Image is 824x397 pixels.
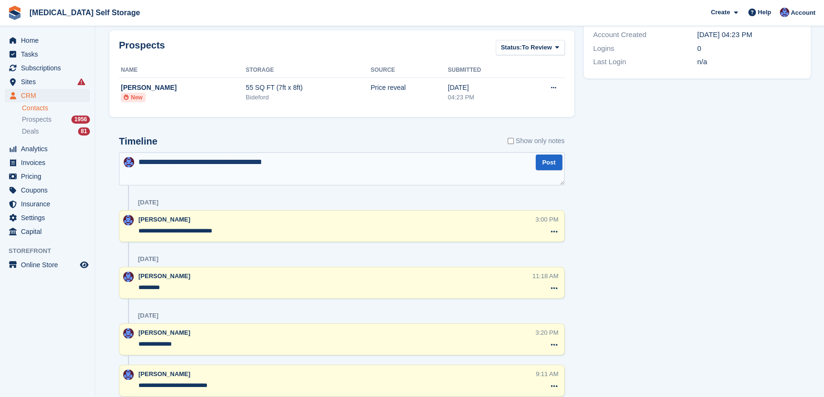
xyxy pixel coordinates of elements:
[138,329,190,336] span: [PERSON_NAME]
[5,142,90,155] a: menu
[448,83,521,93] div: [DATE]
[8,6,22,20] img: stora-icon-8386f47178a22dfd0bd8f6a31ec36ba5ce8667c1dd55bd0f319d3a0aa187defe.svg
[448,93,521,102] div: 04:23 PM
[138,199,158,206] div: [DATE]
[22,115,90,125] a: Prospects 1956
[5,75,90,88] a: menu
[697,43,801,54] div: 0
[138,216,190,223] span: [PERSON_NAME]
[21,170,78,183] span: Pricing
[5,170,90,183] a: menu
[5,211,90,224] a: menu
[138,370,190,378] span: [PERSON_NAME]
[508,136,565,146] label: Show only notes
[9,246,95,256] span: Storefront
[78,127,90,136] div: 81
[5,184,90,197] a: menu
[124,157,134,167] img: Helen Walker
[5,48,90,61] a: menu
[21,142,78,155] span: Analytics
[22,127,39,136] span: Deals
[536,369,559,378] div: 9:11 AM
[21,89,78,102] span: CRM
[119,40,165,58] h2: Prospects
[5,225,90,238] a: menu
[593,43,697,54] div: Logins
[593,29,697,40] div: Account Created
[501,43,522,52] span: Status:
[119,136,157,147] h2: Timeline
[26,5,144,20] a: [MEDICAL_DATA] Self Storage
[22,115,51,124] span: Prospects
[71,116,90,124] div: 1956
[535,215,558,224] div: 3:00 PM
[138,272,190,280] span: [PERSON_NAME]
[5,89,90,102] a: menu
[21,211,78,224] span: Settings
[371,83,448,93] div: Price reveal
[697,29,801,40] div: [DATE] 04:23 PM
[21,156,78,169] span: Invoices
[121,83,246,93] div: [PERSON_NAME]
[496,40,565,56] button: Status: To Review
[5,258,90,271] a: menu
[119,63,246,78] th: Name
[21,184,78,197] span: Coupons
[21,48,78,61] span: Tasks
[758,8,771,17] span: Help
[5,156,90,169] a: menu
[138,312,158,320] div: [DATE]
[791,8,815,18] span: Account
[21,75,78,88] span: Sites
[371,63,448,78] th: Source
[246,93,371,102] div: Bideford
[535,328,558,337] div: 3:20 PM
[5,34,90,47] a: menu
[21,34,78,47] span: Home
[21,197,78,211] span: Insurance
[123,328,134,339] img: Helen Walker
[508,136,514,146] input: Show only notes
[697,57,801,68] div: n/a
[21,61,78,75] span: Subscriptions
[711,8,730,17] span: Create
[5,197,90,211] a: menu
[78,78,85,86] i: Smart entry sync failures have occurred
[532,271,559,281] div: 11:18 AM
[448,63,521,78] th: Submitted
[78,259,90,271] a: Preview store
[121,93,146,102] li: New
[21,225,78,238] span: Capital
[138,255,158,263] div: [DATE]
[536,155,562,170] button: Post
[21,258,78,271] span: Online Store
[780,8,789,17] img: Helen Walker
[123,271,134,282] img: Helen Walker
[522,43,552,52] span: To Review
[246,83,371,93] div: 55 SQ FT (7ft x 8ft)
[593,57,697,68] div: Last Login
[123,215,134,225] img: Helen Walker
[5,61,90,75] a: menu
[246,63,371,78] th: Storage
[123,369,134,380] img: Helen Walker
[22,126,90,136] a: Deals 81
[22,104,90,113] a: Contacts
